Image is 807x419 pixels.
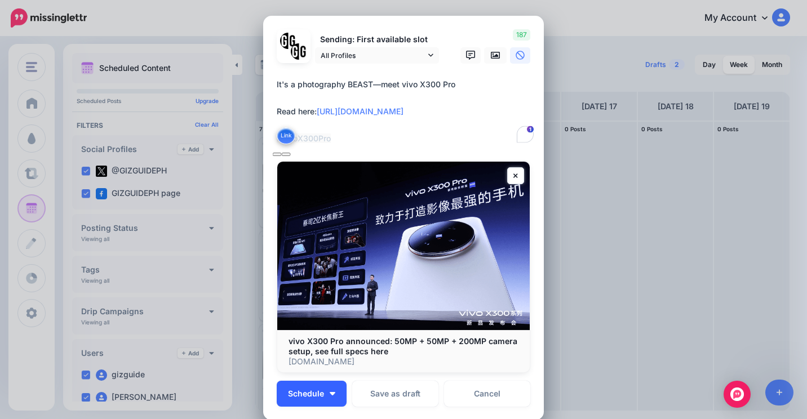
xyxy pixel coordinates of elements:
button: Save as draft [352,381,438,407]
button: Link [277,127,295,144]
a: All Profiles [315,47,439,64]
span: 187 [513,29,530,41]
b: vivo X300 Pro announced: 50MP + 50MP + 200MP camera setup, see full specs here [289,336,517,356]
p: Sending: First available slot [315,33,439,46]
img: JT5sWCfR-79925.png [291,43,307,60]
div: It's a photography BEAST—meet vivo X300 Pro Read here: [277,78,536,145]
span: Schedule [288,390,324,398]
div: Open Intercom Messenger [724,381,751,408]
a: Cancel [444,381,530,407]
textarea: To enrich screen reader interactions, please activate Accessibility in Grammarly extension settings [277,78,536,145]
img: 353459792_649996473822713_4483302954317148903_n-bsa138318.png [280,33,296,49]
span: All Profiles [321,50,425,61]
button: Schedule [277,381,347,407]
img: vivo X300 Pro announced: 50MP + 50MP + 200MP camera setup, see full specs here [277,162,530,330]
p: [DOMAIN_NAME] [289,356,518,367]
img: arrow-down-white.png [330,392,335,395]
